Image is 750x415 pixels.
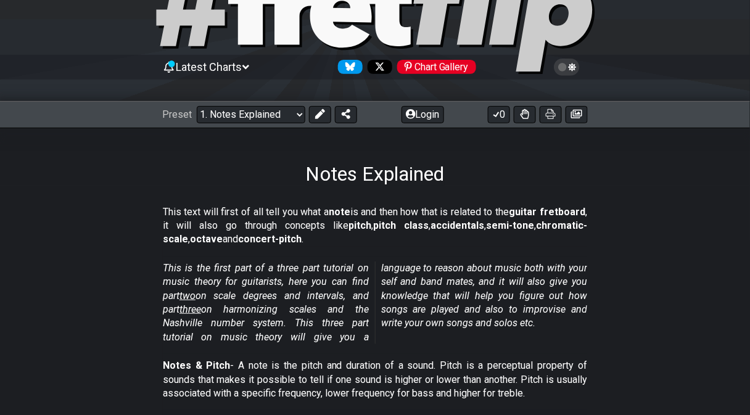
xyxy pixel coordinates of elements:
[514,106,536,123] button: Toggle Dexterity for all fretkits
[397,60,476,74] div: Chart Gallery
[392,60,476,74] a: #fretflip at Pinterest
[509,206,585,218] strong: guitar fretboard
[486,220,534,231] strong: semi-tone
[197,106,305,123] select: Preset
[335,106,357,123] button: Share Preset
[373,220,429,231] strong: pitch class
[162,109,192,120] span: Preset
[363,60,392,74] a: Follow #fretflip at X
[238,233,302,245] strong: concert-pitch
[179,290,196,302] span: two
[560,62,574,73] span: Toggle light / dark theme
[329,206,350,218] strong: note
[431,220,484,231] strong: accidentals
[402,106,444,123] button: Login
[163,262,587,343] em: This is the first part of a three part tutorial on music theory for guitarists, here you can find...
[176,60,242,73] span: Latest Charts
[163,359,587,400] p: - A note is the pitch and duration of a sound. Pitch is a perceptual property of sounds that make...
[540,106,562,123] button: Print
[163,205,587,247] p: This text will first of all tell you what a is and then how that is related to the , it will also...
[348,220,371,231] strong: pitch
[333,60,363,74] a: Follow #fretflip at Bluesky
[190,233,223,245] strong: octave
[309,106,331,123] button: Edit Preset
[566,106,588,123] button: Create image
[179,303,201,315] span: three
[163,360,230,371] strong: Notes & Pitch
[306,162,445,186] h1: Notes Explained
[488,106,510,123] button: 0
